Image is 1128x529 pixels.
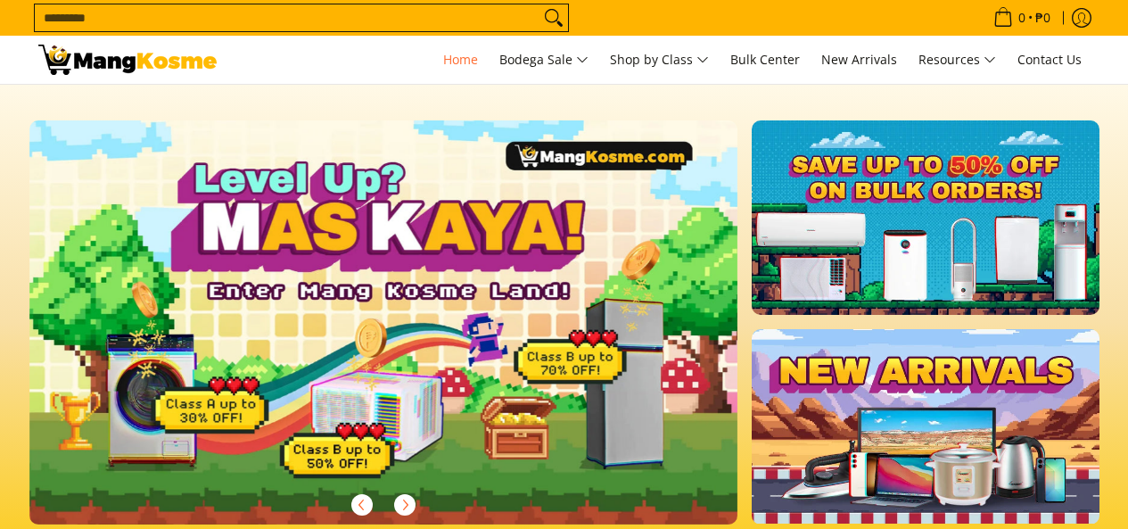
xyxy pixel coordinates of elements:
[1009,36,1091,84] a: Contact Us
[499,49,589,71] span: Bodega Sale
[235,36,1091,84] nav: Main Menu
[601,36,718,84] a: Shop by Class
[821,51,897,68] span: New Arrivals
[443,51,478,68] span: Home
[385,485,424,525] button: Next
[38,45,217,75] img: Mang Kosme: Your Home Appliances Warehouse Sale Partner!
[342,485,382,525] button: Previous
[490,36,597,84] a: Bodega Sale
[1017,51,1082,68] span: Contact Us
[988,8,1056,28] span: •
[434,36,487,84] a: Home
[539,4,568,31] button: Search
[1033,12,1053,24] span: ₱0
[730,51,800,68] span: Bulk Center
[1016,12,1028,24] span: 0
[910,36,1005,84] a: Resources
[721,36,809,84] a: Bulk Center
[812,36,906,84] a: New Arrivals
[918,49,996,71] span: Resources
[610,49,709,71] span: Shop by Class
